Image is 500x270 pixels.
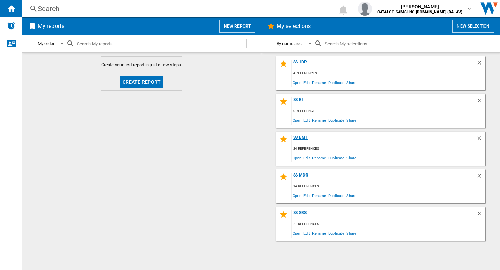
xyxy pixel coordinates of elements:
[292,182,485,191] div: 14 references
[292,115,303,125] span: Open
[327,191,345,200] span: Duplicate
[219,20,255,33] button: New report
[377,10,462,14] b: CATALOG SAMSUNG [DOMAIN_NAME] (DA+AV)
[302,78,311,87] span: Edit
[38,41,54,46] div: My order
[292,210,476,220] div: SS SBS
[36,20,66,33] h2: My reports
[327,78,345,87] span: Duplicate
[292,173,476,182] div: SS MDR
[345,153,358,163] span: Share
[476,173,485,182] div: Delete
[292,144,485,153] div: 24 references
[292,97,476,107] div: SS BI
[327,228,345,238] span: Duplicate
[292,69,485,78] div: 4 references
[345,228,358,238] span: Share
[452,20,494,33] button: New selection
[358,2,372,16] img: profile.jpg
[476,60,485,69] div: Delete
[292,107,485,115] div: 0 reference
[311,191,327,200] span: Rename
[292,228,303,238] span: Open
[311,115,327,125] span: Rename
[292,78,303,87] span: Open
[120,76,163,88] button: Create report
[302,228,311,238] span: Edit
[327,115,345,125] span: Duplicate
[476,210,485,220] div: Delete
[275,20,312,33] h2: My selections
[7,22,15,30] img: alerts-logo.svg
[302,153,311,163] span: Edit
[302,191,311,200] span: Edit
[302,115,311,125] span: Edit
[345,115,358,125] span: Share
[345,78,358,87] span: Share
[476,135,485,144] div: Delete
[277,41,303,46] div: By name asc.
[311,228,327,238] span: Rename
[75,39,247,48] input: Search My reports
[38,4,314,14] div: Search
[292,135,476,144] div: SS BMF
[345,191,358,200] span: Share
[292,60,476,69] div: SS 1DR
[327,153,345,163] span: Duplicate
[292,191,303,200] span: Open
[377,3,462,10] span: [PERSON_NAME]
[311,153,327,163] span: Rename
[476,97,485,107] div: Delete
[292,220,485,228] div: 21 references
[292,153,303,163] span: Open
[101,62,182,68] span: Create your first report in just a few steps.
[323,39,485,48] input: Search My selections
[311,78,327,87] span: Rename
